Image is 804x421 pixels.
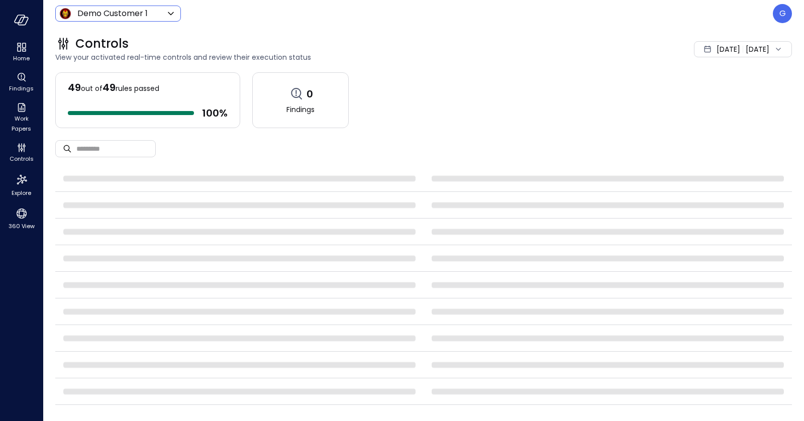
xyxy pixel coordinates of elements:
[10,154,34,164] span: Controls
[81,83,103,93] span: out of
[2,100,41,135] div: Work Papers
[307,87,313,100] span: 0
[103,80,116,94] span: 49
[2,40,41,64] div: Home
[116,83,159,93] span: rules passed
[252,72,349,128] a: 0Findings
[9,83,34,93] span: Findings
[202,107,228,120] span: 100 %
[59,8,71,20] img: Icon
[68,80,81,94] span: 49
[2,171,41,199] div: Explore
[2,141,41,165] div: Controls
[12,188,31,198] span: Explore
[75,36,129,52] span: Controls
[779,8,786,20] p: G
[77,8,148,20] p: Demo Customer 1
[717,44,740,55] span: [DATE]
[13,53,30,63] span: Home
[6,114,37,134] span: Work Papers
[55,52,546,63] span: View your activated real-time controls and review their execution status
[773,4,792,23] div: Guy
[9,221,35,231] span: 360 View
[2,70,41,94] div: Findings
[286,104,315,115] span: Findings
[2,205,41,232] div: 360 View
